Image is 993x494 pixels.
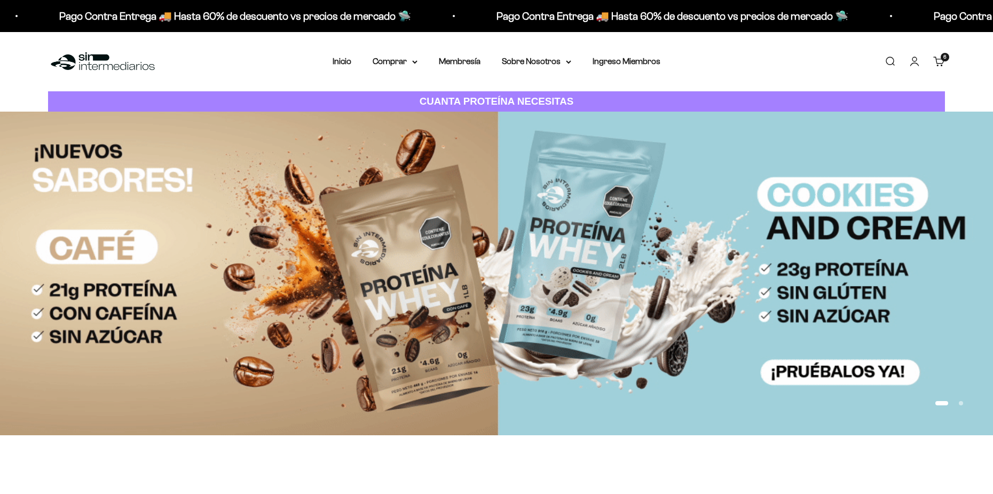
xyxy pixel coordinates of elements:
[943,54,947,60] span: 6
[333,57,351,66] a: Inicio
[48,91,945,112] a: CUANTA PROTEÍNA NECESITAS
[373,54,417,68] summary: Comprar
[593,57,660,66] a: Ingreso Miembros
[420,96,574,107] strong: CUANTA PROTEÍNA NECESITAS
[59,7,411,25] p: Pago Contra Entrega 🚚 Hasta 60% de descuento vs precios de mercado 🛸
[439,57,480,66] a: Membresía
[496,7,848,25] p: Pago Contra Entrega 🚚 Hasta 60% de descuento vs precios de mercado 🛸
[502,54,571,68] summary: Sobre Nosotros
